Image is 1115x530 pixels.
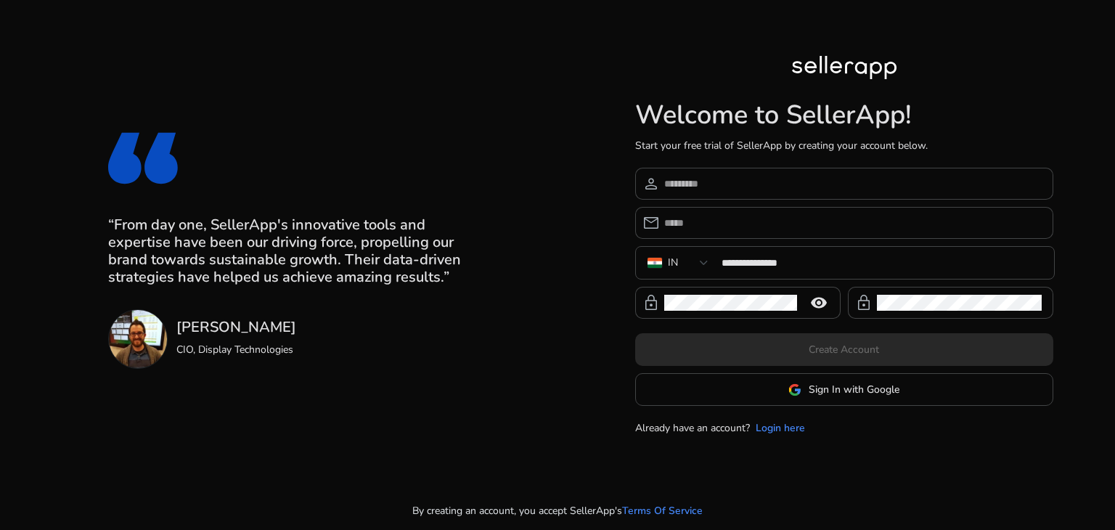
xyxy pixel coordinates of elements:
[642,175,660,192] span: person
[635,99,1053,131] h1: Welcome to SellerApp!
[635,373,1053,406] button: Sign In with Google
[809,382,899,397] span: Sign In with Google
[855,294,873,311] span: lock
[801,294,836,311] mat-icon: remove_red_eye
[622,503,703,518] a: Terms Of Service
[635,420,750,436] p: Already have an account?
[108,216,480,286] h3: “From day one, SellerApp's innovative tools and expertise have been our driving force, propelling...
[642,214,660,232] span: email
[176,342,296,357] p: CIO, Display Technologies
[176,319,296,336] h3: [PERSON_NAME]
[635,138,1053,153] p: Start your free trial of SellerApp by creating your account below.
[642,294,660,311] span: lock
[788,383,801,396] img: google-logo.svg
[756,420,805,436] a: Login here
[668,255,678,271] div: IN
